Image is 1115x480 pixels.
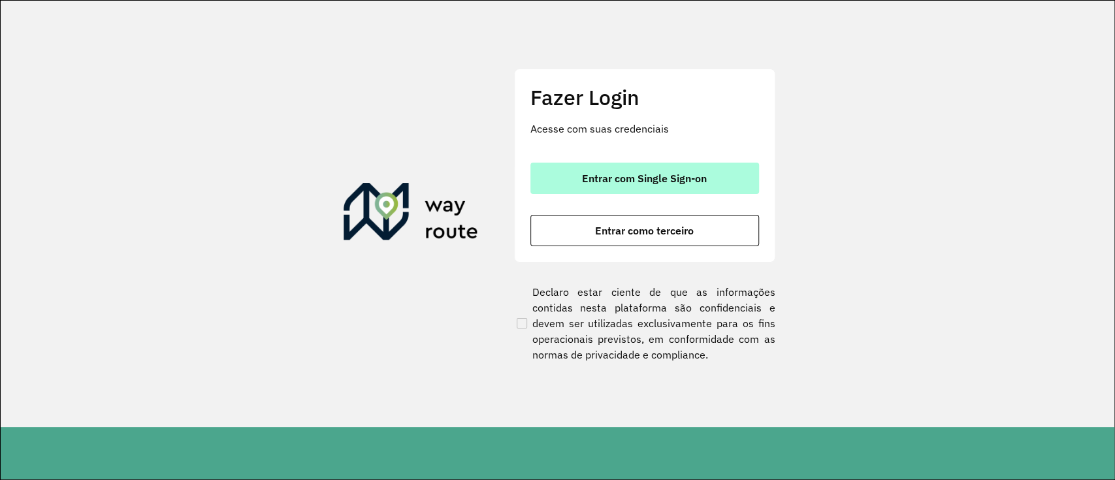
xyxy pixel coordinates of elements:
[582,173,707,184] span: Entrar com Single Sign-on
[514,284,775,362] label: Declaro estar ciente de que as informações contidas nesta plataforma são confidenciais e devem se...
[530,85,759,110] h2: Fazer Login
[530,121,759,136] p: Acesse com suas credenciais
[595,225,694,236] span: Entrar como terceiro
[344,183,478,246] img: Roteirizador AmbevTech
[530,163,759,194] button: button
[530,215,759,246] button: button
